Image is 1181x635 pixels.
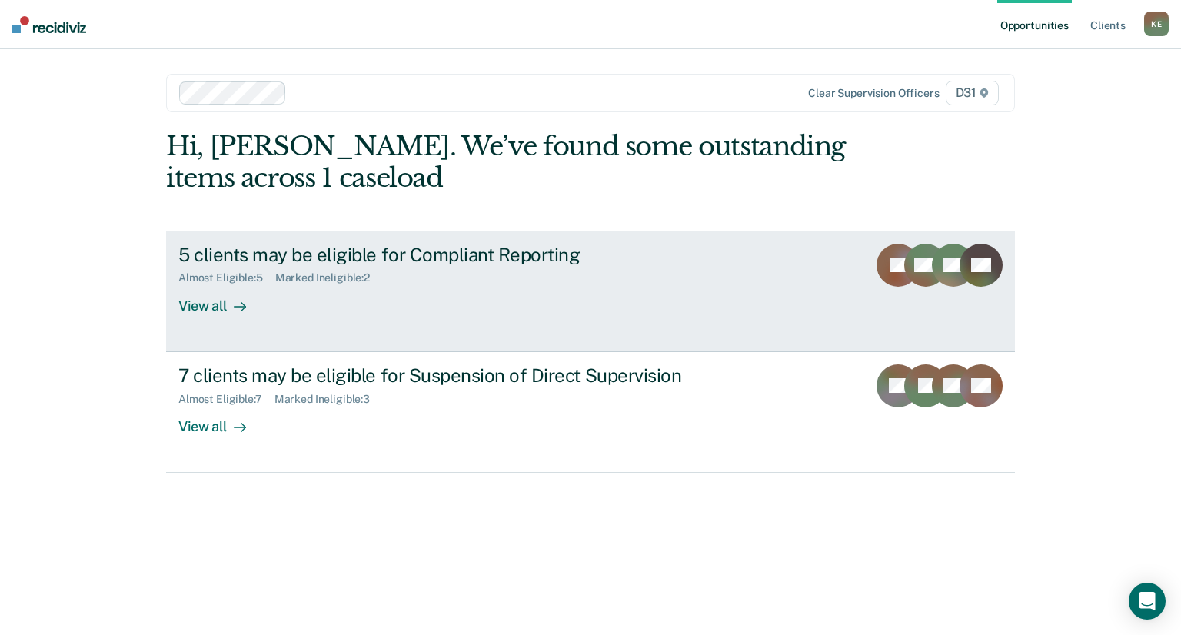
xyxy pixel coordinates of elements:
[1144,12,1169,36] div: K E
[808,87,939,100] div: Clear supervision officers
[1144,12,1169,36] button: KE
[946,81,999,105] span: D31
[554,384,627,397] div: Loading data...
[1129,583,1166,620] div: Open Intercom Messenger
[12,16,86,33] img: Recidiviz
